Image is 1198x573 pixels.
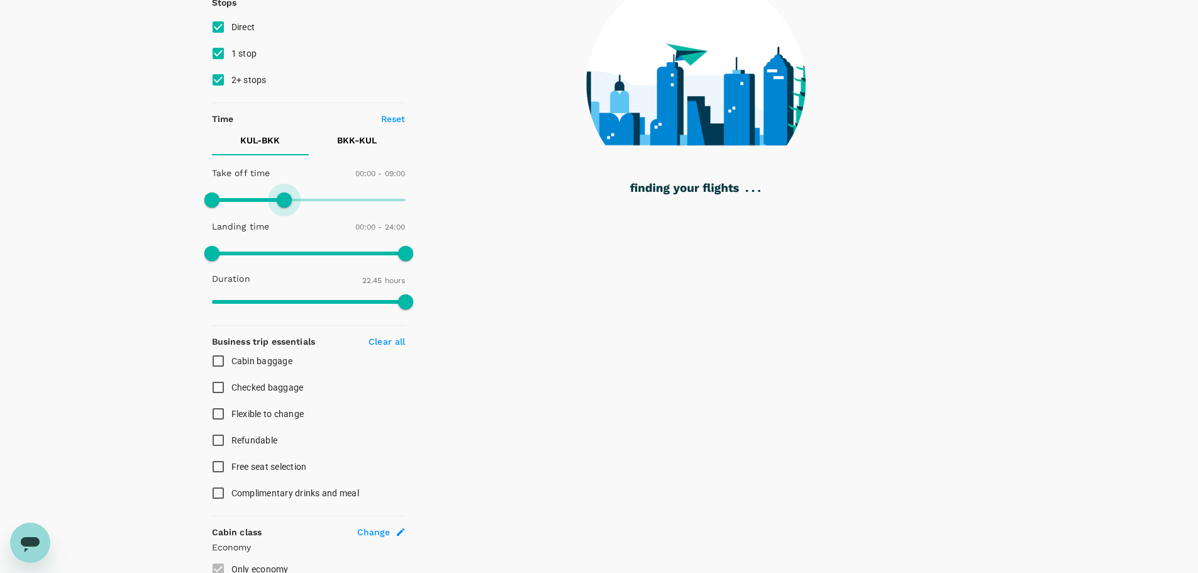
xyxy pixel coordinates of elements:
p: Clear all [369,335,405,348]
span: 2+ stops [231,75,267,85]
strong: Business trip essentials [212,337,316,347]
iframe: Button to launch messaging window [10,523,50,563]
span: Refundable [231,435,278,445]
span: Change [357,526,391,538]
p: Take off time [212,167,270,179]
span: 00:00 - 24:00 [355,223,406,231]
strong: Cabin class [212,527,262,537]
span: Direct [231,22,255,32]
span: Cabin baggage [231,356,292,366]
g: finding your flights [630,184,739,195]
span: 22.45 hours [362,276,406,285]
p: Economy [212,541,406,554]
span: Free seat selection [231,462,307,472]
g: . [746,190,748,192]
p: Time [212,113,234,125]
span: Checked baggage [231,382,304,392]
span: Complimentary drinks and meal [231,488,359,498]
span: 00:00 - 09:00 [355,169,406,178]
p: KUL - BKK [240,134,280,147]
p: Duration [212,272,250,285]
span: 1 stop [231,48,257,58]
span: Flexible to change [231,409,304,419]
p: Reset [381,113,406,125]
g: . [752,190,754,192]
p: Landing time [212,220,270,233]
g: . [758,190,760,192]
p: BKK - KUL [337,134,377,147]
